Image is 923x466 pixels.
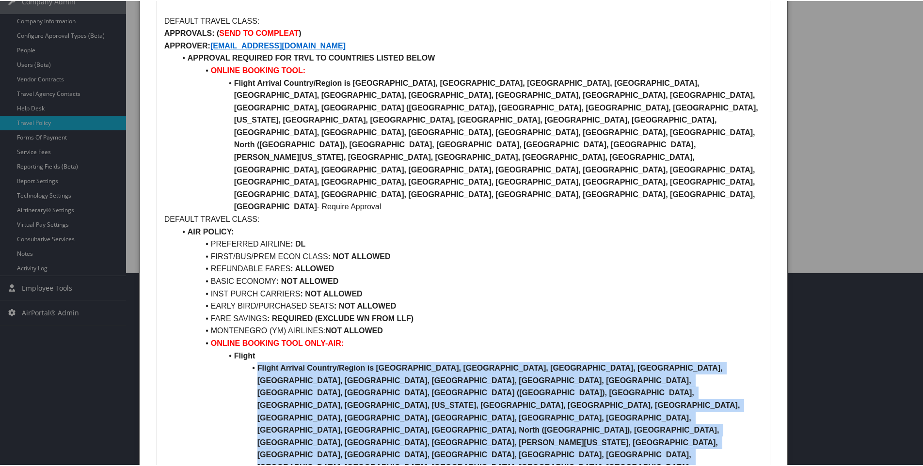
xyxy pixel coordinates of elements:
[188,227,234,235] strong: AIR POLICY:
[234,351,255,359] strong: Flight
[334,301,396,309] strong: : NOT ALLOWED
[164,212,763,225] p: DEFAULT TRAVEL CLASS:
[290,264,334,272] strong: : ALLOWED
[176,299,763,311] li: EARLY BIRD/PURCHASED SEATS
[267,313,414,322] strong: : REQUIRED (EXCLUDE WN FROM LLF)
[325,326,383,334] strong: NOT ALLOWED
[164,41,210,49] strong: APPROVER:
[300,289,362,297] strong: : NOT ALLOWED
[176,237,763,249] li: PREFERRED AIRLINE
[176,324,763,336] li: MONTENEGRO (YM) AIRLINES:
[333,251,349,260] strong: NOT
[176,311,763,324] li: FARE SAVINGS
[188,53,435,61] strong: APPROVAL REQUIRED FOR TRVL TO COUNTRIES LISTED BELOW
[211,65,305,74] strong: ONLINE BOOKING TOOL:
[276,276,338,284] strong: : NOT ALLOWED
[176,262,763,274] li: REFUNDABLE FARES
[176,249,763,262] li: FIRST/BUS/PREM ECON CLASS
[290,239,305,247] strong: : DL
[219,28,299,36] strong: SEND TO COMPLEAT
[176,76,763,213] li: - Require Approval
[210,41,346,49] a: [EMAIL_ADDRESS][DOMAIN_NAME]
[351,251,391,260] strong: ALLOWED
[299,28,301,36] strong: )
[164,14,763,27] p: DEFAULT TRAVEL CLASS:
[164,28,219,36] strong: APPROVALS: (
[328,251,331,260] strong: :
[176,274,763,287] li: BASIC ECONOMY
[176,287,763,299] li: INST PURCH CARRIERS
[234,78,760,210] strong: Flight Arrival Country/Region is [GEOGRAPHIC_DATA], [GEOGRAPHIC_DATA], [GEOGRAPHIC_DATA], [GEOGRA...
[211,338,344,346] strong: ONLINE BOOKING TOOL ONLY-AIR:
